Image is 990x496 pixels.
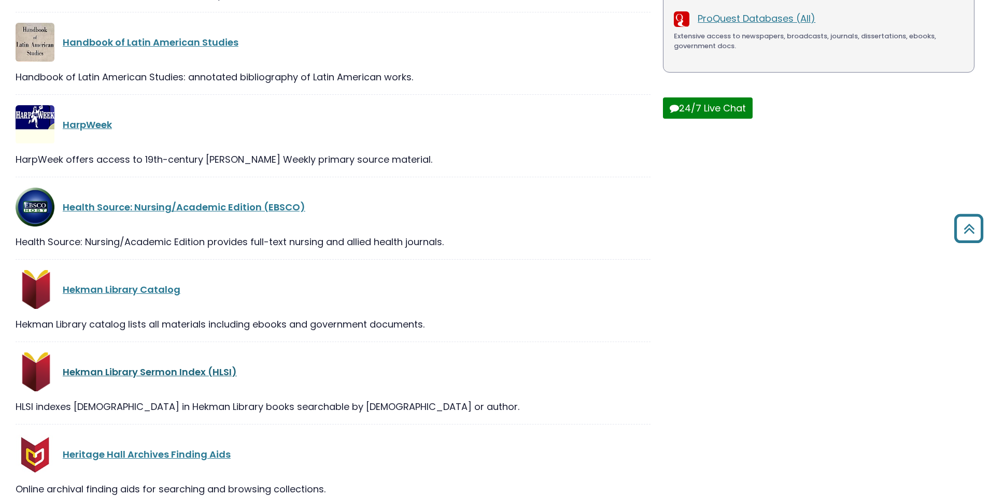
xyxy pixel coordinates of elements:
a: ProQuest Databases (All) [698,12,815,25]
button: 24/7 Live Chat [663,97,753,119]
a: HarpWeek [63,118,112,131]
a: Hekman Library Catalog [63,283,180,296]
a: Handbook of Latin American Studies [63,36,238,49]
a: Hekman Library Sermon Index (HLSI) [63,365,237,378]
a: Heritage Hall Archives Finding Aids [63,448,231,461]
a: Health Source: Nursing/Academic Edition (EBSCO) [63,201,305,214]
div: HarpWeek offers access to 19th-century [PERSON_NAME] Weekly primary source material. [16,152,650,166]
div: Extensive access to newspapers, broadcasts, journals, dissertations, ebooks, government docs. [674,31,964,51]
div: Online archival finding aids for searching and browsing collections. [16,482,650,496]
div: HLSI indexes [DEMOGRAPHIC_DATA] in Hekman Library books searchable by [DEMOGRAPHIC_DATA] or author. [16,400,650,414]
div: Health Source: Nursing/Academic Edition provides full-text nursing and allied health journals. [16,235,650,249]
div: Hekman Library catalog lists all materials including ebooks and government documents. [16,317,650,331]
div: Handbook of Latin American Studies: annotated bibliography of Latin American works. [16,70,650,84]
a: Back to Top [950,219,987,238]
